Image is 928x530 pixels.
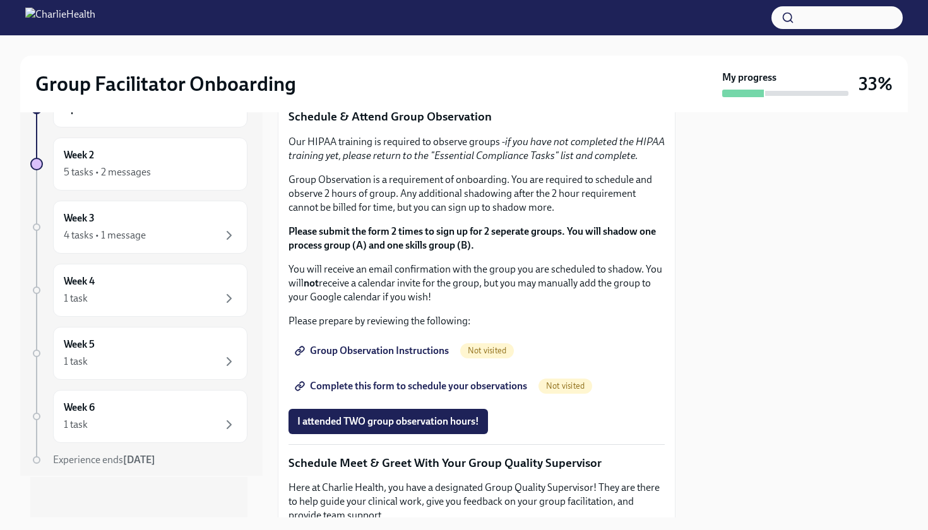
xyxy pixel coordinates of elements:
p: Please prepare by reviewing the following: [289,314,665,328]
div: 5 tasks • 2 messages [64,165,151,179]
p: Our HIPAA training is required to observe groups - [289,135,665,163]
a: Complete this form to schedule your observations [289,374,536,399]
button: I attended TWO group observation hours! [289,409,488,434]
span: Group Observation Instructions [297,344,449,357]
p: Schedule & Attend Group Observation [289,109,665,125]
a: Week 51 task [30,327,247,380]
a: Week 61 task [30,390,247,443]
div: 1 task [64,355,88,368]
a: Group Observation Instructions [289,338,458,363]
p: Schedule Meet & Greet With Your Group Quality Supervisor [289,455,665,471]
img: CharlieHealth [25,8,95,28]
div: 1 task [64,418,88,432]
h6: Week 2 [64,148,94,162]
p: Here at Charlie Health, you have a designated Group Quality Supervisor! They are there to help gu... [289,481,665,522]
span: Not visited [460,346,514,355]
h6: Week 3 [64,211,95,225]
span: I attended TWO group observation hours! [297,415,479,428]
h2: Group Facilitator Onboarding [35,71,296,97]
span: Experience ends [53,454,155,466]
div: 1 task [64,291,88,305]
h3: 33% [859,73,893,95]
h6: Week 6 [64,401,95,415]
a: Week 34 tasks • 1 message [30,201,247,254]
a: Week 41 task [30,264,247,317]
strong: My progress [722,71,776,85]
span: Complete this form to schedule your observations [297,380,527,392]
a: Week 25 tasks • 2 messages [30,138,247,191]
div: 4 tasks • 1 message [64,228,146,242]
strong: [DATE] [123,454,155,466]
h6: Week 5 [64,338,95,351]
h6: Week 4 [64,274,95,288]
span: Not visited [538,381,592,391]
p: You will receive an email confirmation with the group you are scheduled to shadow. You will recei... [289,262,665,304]
p: Group Observation is a requirement of onboarding. You are required to schedule and observe 2 hour... [289,173,665,215]
em: if you have not completed the HIPAA training yet, please return to the "Essential Compliance Task... [289,136,665,162]
strong: Please submit the form 2 times to sign up for 2 seperate groups. You will shadow one process grou... [289,225,656,251]
strong: not [304,277,319,289]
